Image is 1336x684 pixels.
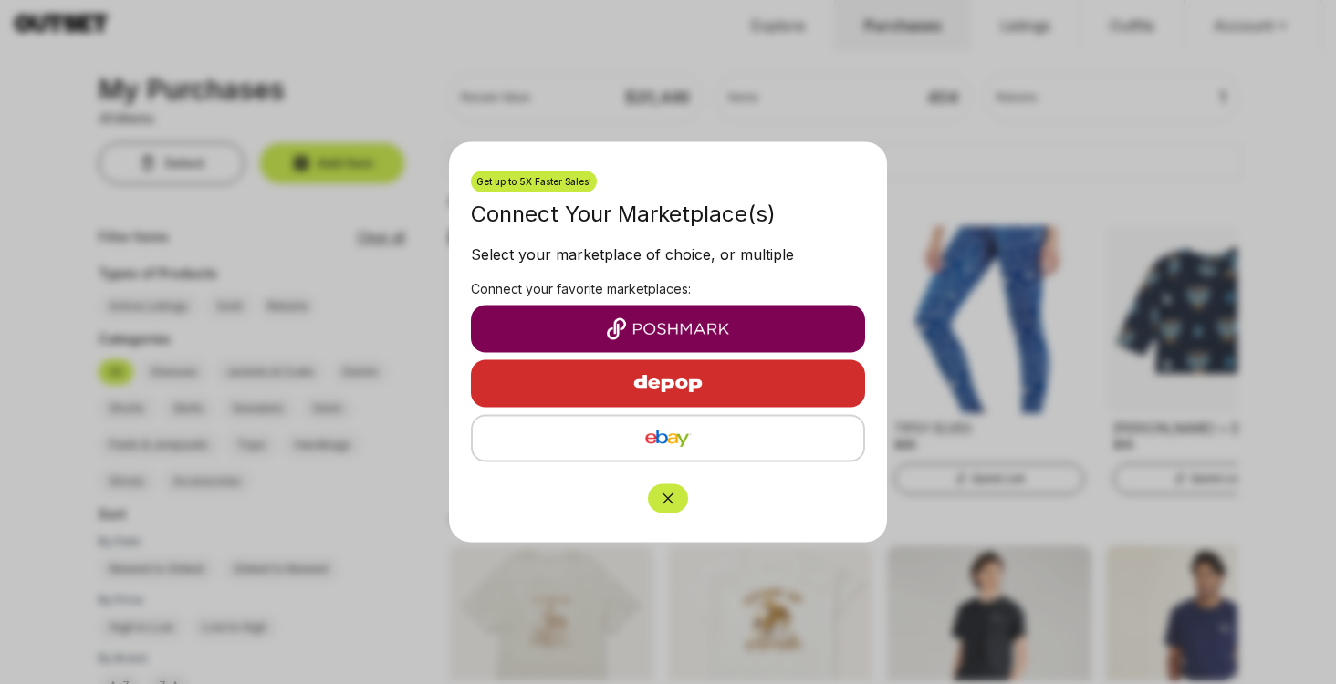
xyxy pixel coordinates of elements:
button: eBay logo [471,415,865,462]
img: eBay logo [487,428,849,450]
img: Poshmark logo [485,318,851,340]
button: Poshmark logo [471,306,865,353]
h2: Connect Your Marketplace(s) [471,200,865,229]
button: Depop logo [471,360,865,408]
button: Close [648,484,688,513]
div: Select your marketplace of choice, or multiple [471,244,865,273]
h3: Connect your favorite marketplaces: [471,280,865,298]
img: Depop logo [589,362,747,406]
div: Get up to 5X Faster Sales! [471,171,597,192]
